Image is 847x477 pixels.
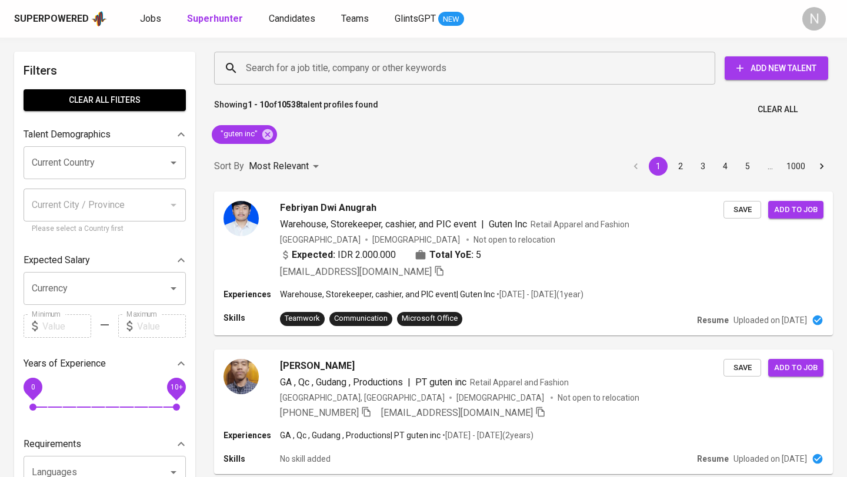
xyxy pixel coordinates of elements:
[280,248,396,262] div: IDR 2.000.000
[802,7,826,31] div: N
[31,383,35,391] span: 0
[441,429,533,441] p: • [DATE] - [DATE] ( 2 years )
[165,154,182,171] button: Open
[280,453,331,465] p: No skill added
[456,392,546,404] span: [DEMOGRAPHIC_DATA]
[280,201,376,215] span: Febriyan Dwi Anugrah
[224,201,259,236] img: d799b40d7f3cf0f331cddeebd6b4f721.jpg
[671,157,690,176] button: Go to page 2
[224,429,280,441] p: Experiences
[249,156,323,177] div: Most Relevant
[14,10,107,28] a: Superpoweredapp logo
[495,288,583,300] p: • [DATE] - [DATE] ( 1 year )
[470,378,569,387] span: Retail Apparel and Fashion
[224,288,280,300] p: Experiences
[280,407,359,418] span: [PHONE_NUMBER]
[212,129,265,140] span: "guten inc"
[165,280,182,297] button: Open
[277,100,301,109] b: 10538
[24,352,186,375] div: Years of Experience
[280,429,441,441] p: GA , Qc , Gudang , Productions | PT guten inc
[693,157,712,176] button: Go to page 3
[753,99,802,120] button: Clear All
[280,234,361,246] div: [GEOGRAPHIC_DATA]
[697,453,729,465] p: Resume
[214,99,378,120] p: Showing of talent profiles found
[24,248,186,272] div: Expected Salary
[214,159,244,173] p: Sort By
[224,453,280,465] p: Skills
[33,93,176,108] span: Clear All filters
[429,248,473,262] b: Total YoE:
[91,10,107,28] img: app logo
[625,157,833,176] nav: pagination navigation
[42,314,91,338] input: Value
[729,361,755,375] span: Save
[280,219,476,230] span: Warehouse, Storekeeper, cashier, and PIC event
[341,13,369,24] span: Teams
[187,13,243,24] b: Superhunter
[24,89,186,111] button: Clear All filters
[187,12,245,26] a: Superhunter
[212,125,277,144] div: "guten inc"
[489,219,527,230] span: Guten Inc
[415,377,466,388] span: PT guten inc
[725,56,828,80] button: Add New Talent
[24,61,186,80] h6: Filters
[24,127,111,142] p: Talent Demographics
[758,102,798,117] span: Clear All
[137,314,186,338] input: Value
[24,357,106,371] p: Years of Experience
[395,13,436,24] span: GlintsGPT
[248,100,269,109] b: 1 - 10
[734,61,819,76] span: Add New Talent
[285,313,320,324] div: Teamwork
[214,350,833,474] a: [PERSON_NAME]GA , Qc , Gudang , Productions|PT guten incRetail Apparel and Fashion[GEOGRAPHIC_DAT...
[733,314,807,326] p: Uploaded on [DATE]
[402,313,458,324] div: Microsoft Office
[280,377,403,388] span: GA , Qc , Gudang , Productions
[334,313,388,324] div: Communication
[381,407,533,418] span: [EMAIL_ADDRESS][DOMAIN_NAME]
[140,13,161,24] span: Jobs
[24,123,186,146] div: Talent Demographics
[476,248,481,262] span: 5
[729,203,755,217] span: Save
[812,157,831,176] button: Go to next page
[372,234,462,246] span: [DEMOGRAPHIC_DATA]
[697,314,729,326] p: Resume
[408,375,411,389] span: |
[14,12,89,26] div: Superpowered
[214,192,833,335] a: Febriyan Dwi AnugrahWarehouse, Storekeeper, cashier, and PIC event|Guten IncRetail Apparel and Fa...
[24,253,90,267] p: Expected Salary
[280,359,355,373] span: [PERSON_NAME]
[438,14,464,25] span: NEW
[723,359,761,377] button: Save
[733,453,807,465] p: Uploaded on [DATE]
[292,248,335,262] b: Expected:
[768,201,823,219] button: Add to job
[280,288,495,300] p: Warehouse, Storekeeper, cashier, and PIC event | Guten Inc
[269,12,318,26] a: Candidates
[140,12,164,26] a: Jobs
[170,383,182,391] span: 10+
[224,359,259,394] img: e8681c87dab799d62070e44e5202db84.jpg
[280,392,445,404] div: [GEOGRAPHIC_DATA], [GEOGRAPHIC_DATA]
[24,432,186,456] div: Requirements
[280,266,432,277] span: [EMAIL_ADDRESS][DOMAIN_NAME]
[774,361,818,375] span: Add to job
[738,157,757,176] button: Go to page 5
[224,312,280,324] p: Skills
[269,13,315,24] span: Candidates
[723,201,761,219] button: Save
[32,223,178,235] p: Please select a Country first
[395,12,464,26] a: GlintsGPT NEW
[341,12,371,26] a: Teams
[783,157,809,176] button: Go to page 1000
[774,203,818,217] span: Add to job
[249,159,309,173] p: Most Relevant
[473,234,555,246] p: Not open to relocation
[761,160,779,172] div: …
[24,437,81,451] p: Requirements
[481,217,484,231] span: |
